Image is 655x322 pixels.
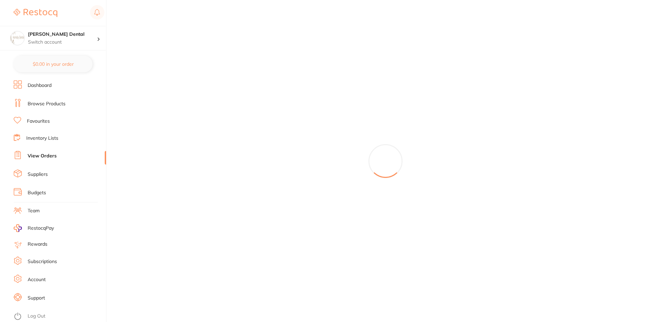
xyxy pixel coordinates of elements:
[28,82,52,89] a: Dashboard
[14,9,57,17] img: Restocq Logo
[14,56,92,72] button: $0.00 in your order
[28,101,65,107] a: Browse Products
[28,31,97,38] h4: Hornsby Dental
[26,135,58,142] a: Inventory Lists
[28,241,47,248] a: Rewards
[11,31,24,45] img: Hornsby Dental
[28,313,45,320] a: Log Out
[28,39,97,46] p: Switch account
[28,208,40,214] a: Team
[28,276,46,283] a: Account
[14,224,54,232] a: RestocqPay
[28,225,54,232] span: RestocqPay
[28,258,57,265] a: Subscriptions
[14,224,22,232] img: RestocqPay
[14,5,57,21] a: Restocq Logo
[27,118,50,125] a: Favourites
[28,171,48,178] a: Suppliers
[28,153,57,159] a: View Orders
[28,189,46,196] a: Budgets
[28,295,45,302] a: Support
[14,311,104,322] button: Log Out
